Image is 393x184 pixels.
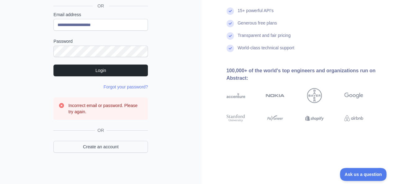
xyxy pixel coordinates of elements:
img: check mark [226,32,234,40]
img: check mark [226,7,234,15]
img: nokia [266,88,285,103]
img: shopify [305,114,324,123]
div: 15+ powerful API's [238,7,274,20]
img: check mark [226,45,234,52]
label: Password [53,38,148,44]
img: accenture [226,88,245,103]
button: Login [53,65,148,76]
div: Transparent and fair pricing [238,32,291,45]
img: google [344,88,363,103]
img: bayer [307,88,322,103]
div: Generous free plans [238,20,277,32]
img: payoneer [266,114,285,123]
img: check mark [226,20,234,27]
a: Forgot your password? [103,84,148,89]
div: World-class technical support [238,45,295,57]
span: OR [93,3,109,9]
img: airbnb [344,114,363,123]
div: 100,000+ of the world's top engineers and organizations run on Abstract: [226,67,383,82]
a: Create an account [53,141,148,153]
span: OR [95,127,107,133]
iframe: Toggle Customer Support [340,168,387,181]
img: stanford university [226,114,245,123]
h3: Incorrect email or password. Please try again. [68,102,143,115]
label: Email address [53,11,148,18]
